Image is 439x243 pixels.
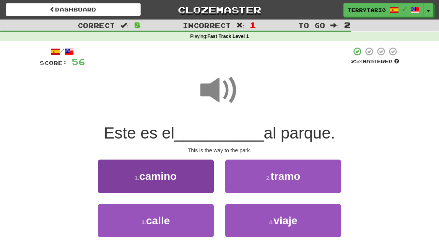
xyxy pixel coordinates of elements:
a: terrytari0 / [343,3,424,17]
span: To go [298,21,325,29]
button: 3.calle [98,204,214,237]
span: calle [146,215,170,227]
span: : [120,22,129,29]
span: Score: [40,60,67,66]
button: 4.viaje [225,204,341,237]
span: camino [139,170,177,182]
small: 2 . [266,175,271,181]
span: 2 [344,20,351,29]
span: 25 % [351,58,363,64]
span: : [236,22,245,29]
span: tramo [271,170,301,182]
small: 4 . [269,219,274,225]
a: Dashboard [6,3,141,16]
span: : [330,22,339,29]
span: al parque. [264,124,335,142]
div: This is the way to the park. [40,147,399,154]
span: Incorrect [183,21,231,29]
small: 3 . [141,219,146,225]
span: Correct [78,21,115,29]
div: Mastered [351,58,399,65]
span: viaje [273,215,297,227]
span: / [403,6,406,11]
span: terrytari0 [348,7,386,13]
span: 8 [134,20,141,29]
button: 2.tramo [225,160,341,193]
span: __________ [174,124,264,142]
span: 1 [250,20,256,29]
small: 1 . [135,175,139,181]
div: / [40,47,85,56]
a: Clozemaster [152,3,287,16]
span: Este es el [104,124,174,142]
button: 1.camino [98,160,214,193]
span: 56 [72,57,85,67]
strong: Fast Track Level 1 [207,34,249,39]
